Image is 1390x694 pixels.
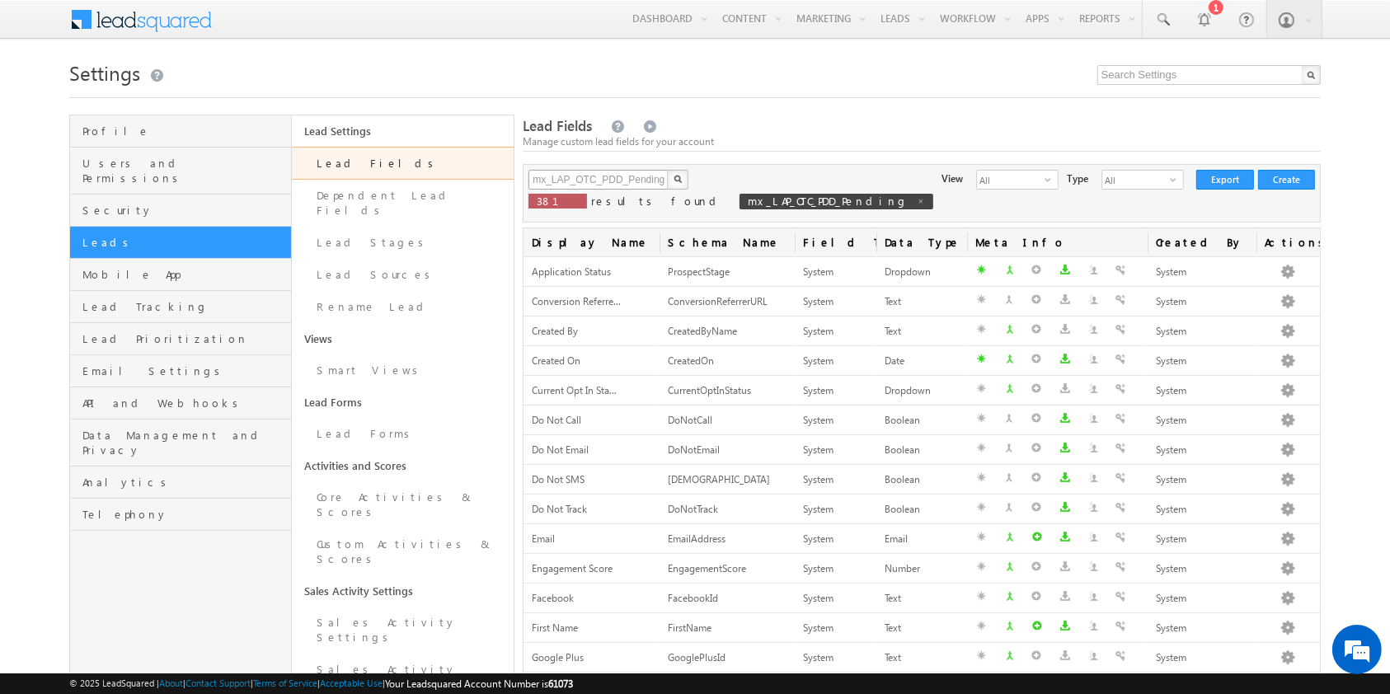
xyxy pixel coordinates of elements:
[1156,531,1248,548] div: System
[292,387,514,418] a: Lead Forms
[82,203,287,218] span: Security
[70,323,291,355] a: Lead Prioritization
[532,384,617,396] span: Current Opt In Sta...
[292,259,514,291] a: Lead Sources
[70,227,291,259] a: Leads
[668,531,787,548] div: EmailAddress
[523,134,1320,149] div: Manage custom lead fields for your account
[668,412,787,429] div: DoNotCall
[885,590,959,607] div: Text
[803,264,868,281] div: System
[532,414,581,426] span: Do Not Call
[292,607,514,654] a: Sales Activity Settings
[82,331,287,346] span: Lead Prioritization
[1156,620,1248,637] div: System
[668,323,787,340] div: CreatedByName
[1156,590,1248,607] div: System
[292,575,514,607] a: Sales Activity Settings
[292,180,514,227] a: Dependent Lead Fields
[977,171,1045,189] span: All
[532,473,585,485] span: Do Not SMS
[885,353,959,370] div: Date
[803,531,868,548] div: System
[674,175,682,183] img: Search
[885,620,959,637] div: Text
[320,678,383,688] a: Acceptable Use
[1045,175,1058,185] span: select
[532,562,613,574] span: Engagement Score
[82,428,287,457] span: Data Management and Privacy
[292,450,514,481] a: Activities and Scores
[292,528,514,575] a: Custom Activities & Scores
[668,590,787,607] div: FacebookId
[292,418,514,450] a: Lead Forms
[253,678,317,688] a: Terms of Service
[70,355,291,387] a: Email Settings
[70,387,291,420] a: API and Webhooks
[660,228,796,256] span: Schema Name
[70,259,291,291] a: Mobile App
[1170,175,1183,185] span: select
[885,442,959,459] div: Boolean
[803,442,868,459] div: System
[524,228,660,256] span: Display Name
[1156,471,1248,489] div: System
[803,412,868,429] div: System
[185,678,251,688] a: Contact Support
[668,649,787,667] div: GooglePlusId
[292,115,514,147] a: Lead Settings
[532,443,589,456] span: Do Not Email
[803,560,868,578] div: System
[292,227,514,259] a: Lead Stages
[292,291,514,323] a: Rename Lead
[1156,382,1248,400] div: System
[803,323,868,340] div: System
[803,293,868,311] div: System
[1156,501,1248,518] div: System
[532,592,574,604] span: Facebook
[668,560,787,578] div: EngagementScore
[668,353,787,370] div: CreatedOn
[537,194,579,208] span: 381
[803,501,868,518] div: System
[532,354,580,367] span: Created On
[668,382,787,400] div: CurrentOptInStatus
[885,412,959,429] div: Boolean
[70,291,291,323] a: Lead Tracking
[885,471,959,489] div: Boolean
[1256,228,1320,256] span: Actions
[82,363,287,378] span: Email Settings
[69,676,573,692] span: © 2025 LeadSquared | | | | |
[82,267,287,282] span: Mobile App
[1067,170,1088,186] div: Type
[668,620,787,637] div: FirstName
[292,147,514,180] a: Lead Fields
[82,156,287,185] span: Users and Permissions
[885,382,959,400] div: Dropdown
[1097,65,1321,85] input: Search Settings
[292,354,514,387] a: Smart Views
[159,678,183,688] a: About
[1196,170,1254,190] button: Export
[70,148,291,195] a: Users and Permissions
[82,124,287,138] span: Profile
[532,295,621,307] span: Conversion Referre...
[70,499,291,531] a: Telephony
[885,293,959,311] div: Text
[803,590,868,607] div: System
[1156,353,1248,370] div: System
[803,382,868,400] div: System
[1102,171,1170,189] span: All
[1156,264,1248,281] div: System
[1156,649,1248,667] div: System
[885,531,959,548] div: Email
[70,115,291,148] a: Profile
[942,170,963,186] div: View
[548,678,573,690] span: 61073
[795,228,876,256] span: Field Type
[82,507,287,522] span: Telephony
[385,678,573,690] span: Your Leadsquared Account Number is
[885,560,959,578] div: Number
[803,620,868,637] div: System
[82,396,287,410] span: API and Webhooks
